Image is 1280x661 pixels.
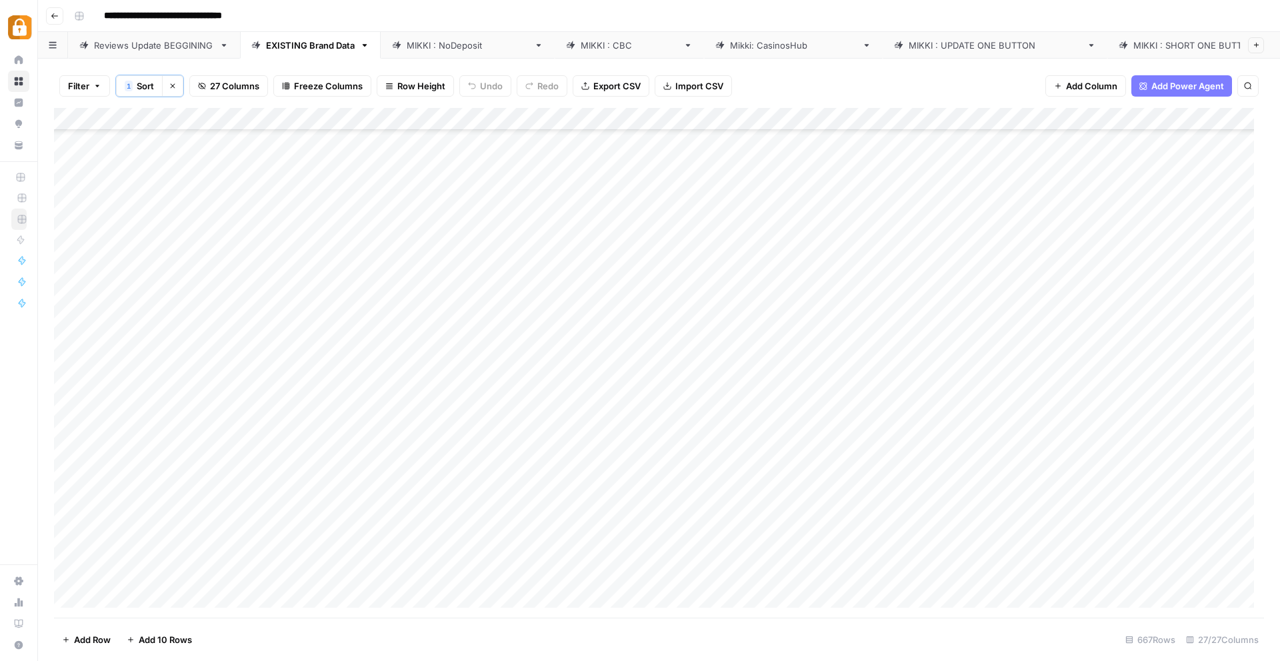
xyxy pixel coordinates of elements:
[74,633,111,646] span: Add Row
[139,633,192,646] span: Add 10 Rows
[266,39,355,52] div: EXISTING Brand Data
[407,39,529,52] div: [PERSON_NAME] : NoDeposit
[54,629,119,650] button: Add Row
[273,75,371,97] button: Freeze Columns
[68,32,240,59] a: Reviews Update BEGGINING
[593,79,641,93] span: Export CSV
[655,75,732,97] button: Import CSV
[127,81,131,91] span: 1
[210,79,259,93] span: 27 Columns
[517,75,567,97] button: Redo
[8,634,29,656] button: Help + Support
[573,75,649,97] button: Export CSV
[8,592,29,613] a: Usage
[240,32,381,59] a: EXISTING Brand Data
[59,75,110,97] button: Filter
[94,39,214,52] div: Reviews Update BEGGINING
[1131,75,1232,97] button: Add Power Agent
[8,570,29,592] a: Settings
[909,39,1081,52] div: [PERSON_NAME] : UPDATE ONE BUTTON
[377,75,454,97] button: Row Height
[1066,79,1117,93] span: Add Column
[294,79,363,93] span: Freeze Columns
[8,11,29,44] button: Workspace: Adzz
[555,32,704,59] a: [PERSON_NAME] : CBC
[8,15,32,39] img: Adzz Logo
[730,39,857,52] div: [PERSON_NAME]: CasinosHub
[137,79,154,93] span: Sort
[8,92,29,113] a: Insights
[381,32,555,59] a: [PERSON_NAME] : NoDeposit
[480,79,503,93] span: Undo
[8,71,29,92] a: Browse
[116,75,162,97] button: 1Sort
[119,629,200,650] button: Add 10 Rows
[68,79,89,93] span: Filter
[675,79,723,93] span: Import CSV
[1151,79,1224,93] span: Add Power Agent
[397,79,445,93] span: Row Height
[459,75,511,97] button: Undo
[704,32,883,59] a: [PERSON_NAME]: CasinosHub
[189,75,268,97] button: 27 Columns
[125,81,133,91] div: 1
[8,135,29,156] a: Your Data
[8,613,29,634] a: Learning Hub
[8,113,29,135] a: Opportunities
[883,32,1107,59] a: [PERSON_NAME] : UPDATE ONE BUTTON
[8,49,29,71] a: Home
[1120,629,1181,650] div: 667 Rows
[581,39,678,52] div: [PERSON_NAME] : CBC
[1045,75,1126,97] button: Add Column
[537,79,559,93] span: Redo
[1181,629,1264,650] div: 27/27 Columns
